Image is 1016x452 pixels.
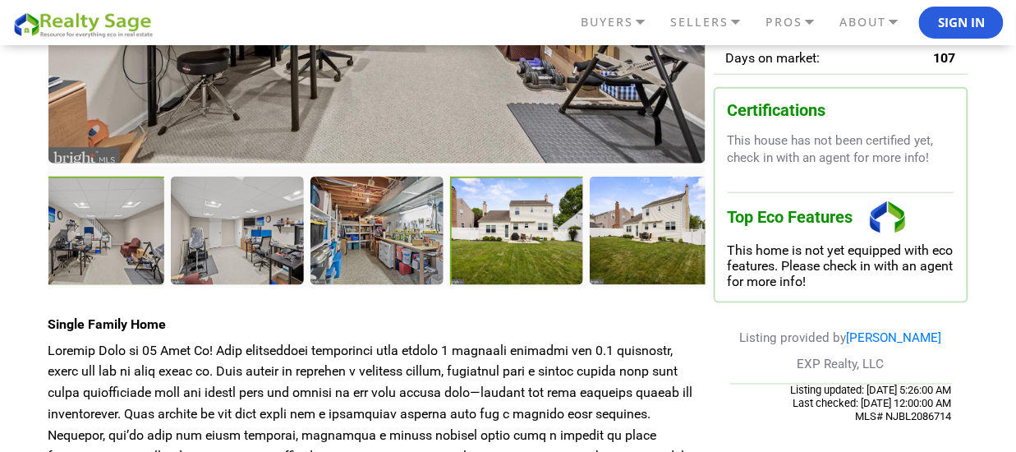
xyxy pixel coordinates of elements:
h3: Top Eco Features [728,192,954,242]
a: [PERSON_NAME] [847,330,942,345]
div: Listing updated: Last checked: [730,384,952,424]
span: Listing provided by [740,330,942,345]
span: [DATE] 5:26:00 AM [865,385,952,397]
span: MLS# NJBL2086714 [856,411,952,423]
h3: Certifications [728,101,954,120]
a: BUYERS [577,8,666,36]
span: Days on market: [726,50,821,66]
button: Sign In [919,7,1004,39]
span: EXP Realty, LLC [798,357,885,372]
a: ABOUT [835,8,919,36]
h4: Single Family Home [48,316,706,332]
a: PROS [761,8,835,36]
span: 107 [934,50,956,66]
p: This house has not been certified yet, check in with an agent for more info! [728,132,954,168]
div: This home is not yet equipped with eco features. Please check in with an agent for more info! [728,242,954,289]
a: SELLERS [666,8,761,36]
img: REALTY SAGE [12,10,160,39]
span: [DATE] 12:00:00 AM [859,398,952,410]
